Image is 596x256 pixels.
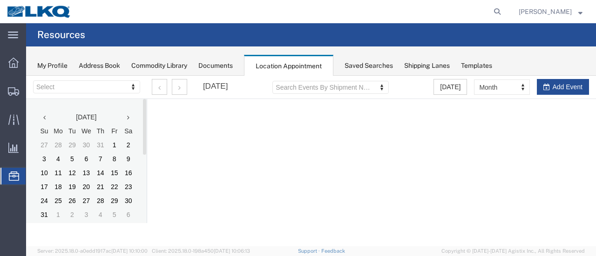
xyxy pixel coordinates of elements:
div: Templates [461,61,492,71]
span: [DATE] 10:10:00 [111,248,148,254]
span: Server: 2025.18.0-a0edd1917ac [37,248,148,254]
div: Address Book [79,61,120,71]
div: Saved Searches [345,61,393,71]
span: Sopha Sam [519,7,572,17]
div: My Profile [37,61,68,71]
iframe: FS Legacy Container [26,76,596,246]
div: Commodity Library [131,61,187,71]
h4: Resources [37,23,85,46]
a: Feedback [321,248,345,254]
a: Support [298,248,321,254]
div: Location Appointment [244,55,333,76]
span: Copyright © [DATE]-[DATE] Agistix Inc., All Rights Reserved [441,247,585,255]
div: Documents [198,61,233,71]
div: Shipping Lanes [404,61,450,71]
img: logo [7,5,72,19]
span: [DATE] 10:06:13 [214,248,250,254]
span: Client: 2025.18.0-198a450 [152,248,250,254]
button: [PERSON_NAME] [518,6,583,17]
